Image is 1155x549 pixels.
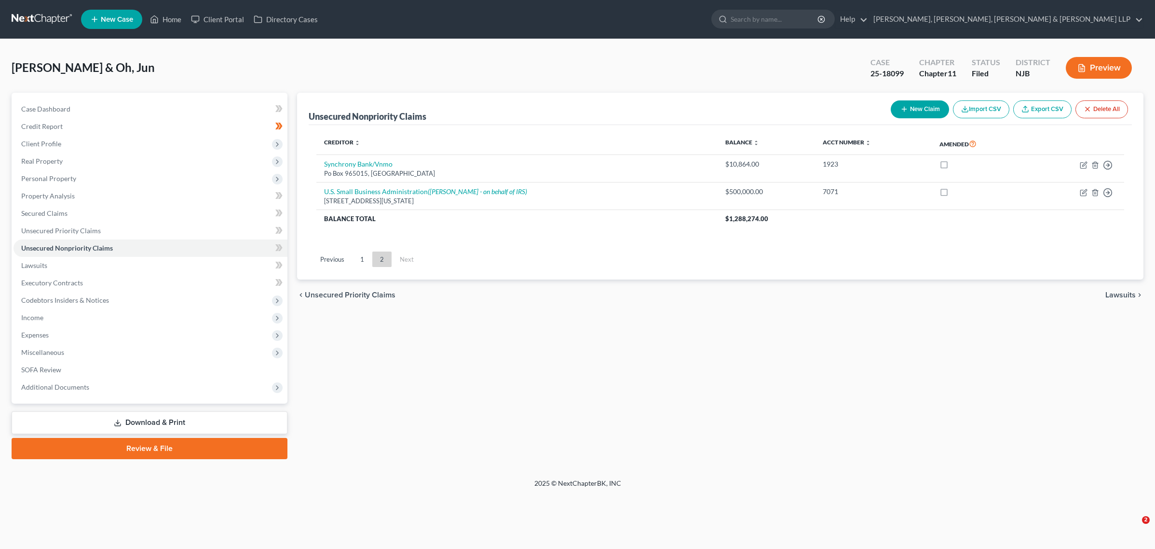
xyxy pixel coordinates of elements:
span: New Case [101,16,133,23]
span: Property Analysis [21,192,75,200]
button: Lawsuits chevron_right [1105,291,1143,299]
button: New Claim [891,100,949,118]
button: Preview [1066,57,1132,79]
a: Property Analysis [14,187,287,205]
div: Po Box 965015, [GEOGRAPHIC_DATA] [324,169,710,178]
a: Synchrony Bank/Vnmo [324,160,393,168]
span: Executory Contracts [21,279,83,287]
div: Status [972,57,1000,68]
div: Unsecured Nonpriority Claims [309,111,426,122]
span: Income [21,313,43,322]
th: Balance Total [316,210,718,227]
a: Credit Report [14,118,287,135]
a: Acct Number unfold_more [823,139,871,146]
span: Unsecured Nonpriority Claims [21,244,113,252]
div: $10,864.00 [725,159,807,169]
a: Export CSV [1013,100,1072,118]
i: unfold_more [753,140,759,146]
i: ([PERSON_NAME] - on behalf of IRS) [428,187,527,196]
div: NJB [1016,68,1050,79]
div: 1923 [823,159,924,169]
span: Additional Documents [21,383,89,391]
a: Balance unfold_more [725,139,759,146]
button: Delete All [1075,100,1128,118]
button: chevron_left Unsecured Priority Claims [297,291,395,299]
div: 2025 © NextChapterBK, INC [303,479,853,496]
a: Directory Cases [249,11,323,28]
span: Lawsuits [21,261,47,269]
a: Case Dashboard [14,100,287,118]
div: 7071 [823,187,924,197]
span: 11 [948,69,956,78]
i: unfold_more [354,140,360,146]
input: Search by name... [731,10,819,28]
a: Executory Contracts [14,274,287,292]
span: [PERSON_NAME] & Oh, Jun [12,60,155,74]
div: Filed [972,68,1000,79]
div: 25-18099 [870,68,904,79]
button: Import CSV [953,100,1009,118]
a: 2 [372,252,392,267]
a: Creditor unfold_more [324,139,360,146]
i: chevron_left [297,291,305,299]
span: Credit Report [21,122,63,130]
a: Review & File [12,438,287,459]
iframe: Intercom live chat [1122,516,1145,539]
span: Codebtors Insiders & Notices [21,296,109,304]
a: Unsecured Priority Claims [14,222,287,239]
div: District [1016,57,1050,68]
a: Download & Print [12,411,287,434]
span: Real Property [21,157,63,165]
span: Personal Property [21,174,76,183]
i: unfold_more [865,140,871,146]
a: Lawsuits [14,257,287,274]
div: Case [870,57,904,68]
a: Unsecured Nonpriority Claims [14,239,287,257]
span: Unsecured Priority Claims [305,291,395,299]
span: $1,288,274.00 [725,215,768,223]
span: SOFA Review [21,366,61,374]
span: Lawsuits [1105,291,1136,299]
a: Help [835,11,868,28]
th: Amended [932,133,1028,155]
div: [STREET_ADDRESS][US_STATE] [324,197,710,206]
span: Secured Claims [21,209,68,217]
a: Previous [313,252,352,267]
div: Chapter [919,68,956,79]
div: Chapter [919,57,956,68]
span: Client Profile [21,140,61,148]
span: Unsecured Priority Claims [21,226,101,235]
a: SOFA Review [14,361,287,379]
div: $500,000.00 [725,187,807,197]
span: Miscellaneous [21,348,64,356]
a: 1 [353,252,372,267]
span: Expenses [21,331,49,339]
a: Secured Claims [14,205,287,222]
span: Case Dashboard [21,105,70,113]
a: Client Portal [186,11,249,28]
a: [PERSON_NAME], [PERSON_NAME], [PERSON_NAME] & [PERSON_NAME] LLP [869,11,1143,28]
span: 2 [1142,516,1150,524]
a: U.S. Small Business Administration([PERSON_NAME] - on behalf of IRS) [324,187,527,196]
i: chevron_right [1136,291,1143,299]
a: Home [145,11,186,28]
